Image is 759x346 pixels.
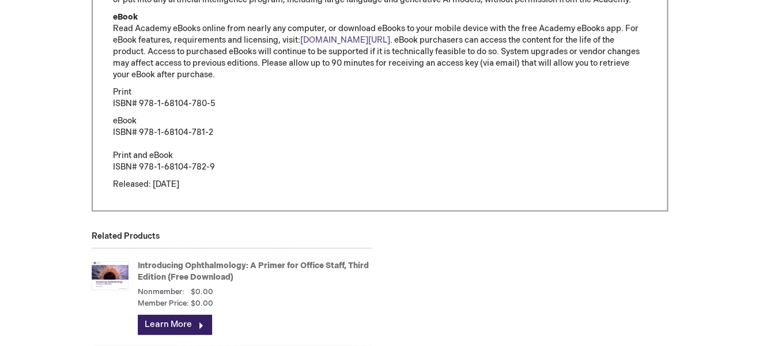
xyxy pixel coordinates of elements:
img: Introducing Ophthalmology: A Primer for Office Staff, Third Edition (Free Download) [92,253,129,299]
p: Released: [DATE] [113,179,647,190]
strong: Related Products [92,231,160,241]
span: $0.00 [191,287,213,296]
a: [DOMAIN_NAME][URL] [300,35,390,45]
a: Introducing Ophthalmology: A Primer for Office Staff, Third Edition (Free Download) [138,261,369,282]
strong: Member Price: [138,298,189,309]
strong: eBook [113,12,138,22]
span: $0.00 [191,298,213,309]
p: Read Academy eBooks online from nearly any computer, or download eBooks to your mobile device wit... [113,12,647,81]
strong: Nonmember: [138,287,184,298]
p: eBook ISBN# 978-1-68104-781-2 Print and eBook ISBN# 978-1-68104-782-9 [113,115,647,173]
p: Print ISBN# 978-1-68104-780-5 [113,86,647,110]
a: Learn More [138,315,212,334]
